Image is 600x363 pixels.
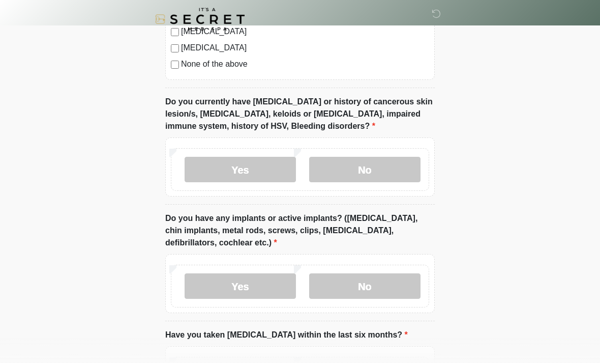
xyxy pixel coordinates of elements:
label: Do you have any implants or active implants? ([MEDICAL_DATA], chin implants, metal rods, screws, ... [165,212,435,249]
input: None of the above [171,61,179,69]
label: No [309,157,421,182]
label: Yes [185,157,296,182]
label: Have you taken [MEDICAL_DATA] within the last six months? [165,329,408,341]
label: [MEDICAL_DATA] [181,42,429,54]
input: [MEDICAL_DATA] [171,44,179,52]
img: It's A Secret Med Spa Logo [155,8,245,31]
label: No [309,273,421,299]
label: None of the above [181,58,429,70]
label: Do you currently have [MEDICAL_DATA] or history of cancerous skin lesion/s, [MEDICAL_DATA], keloi... [165,96,435,132]
label: Yes [185,273,296,299]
